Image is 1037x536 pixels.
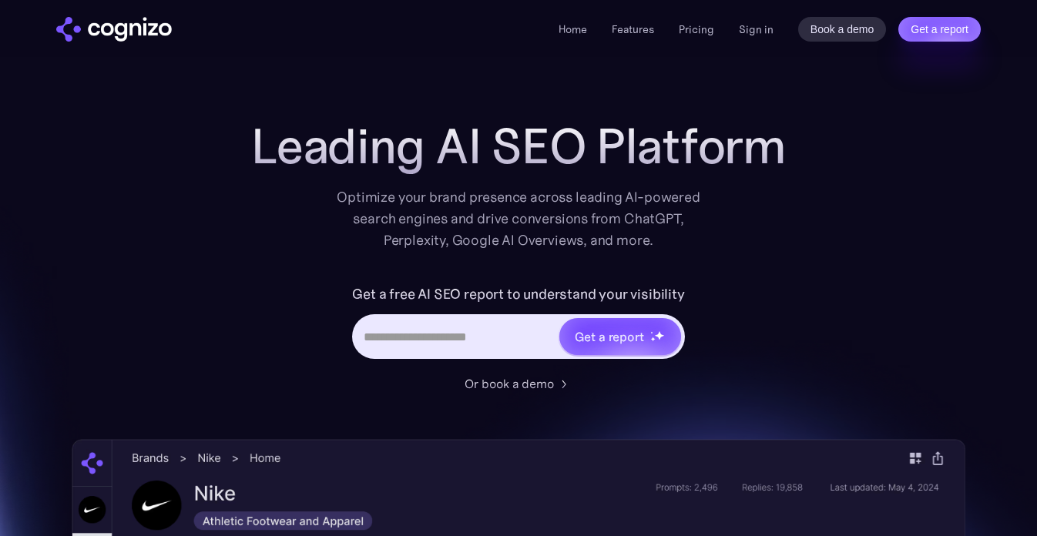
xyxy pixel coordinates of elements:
form: Hero URL Input Form [352,282,684,367]
div: Optimize your brand presence across leading AI-powered search engines and drive conversions from ... [329,186,708,251]
a: Book a demo [798,17,887,42]
a: Features [612,22,654,36]
a: home [56,17,172,42]
a: Get a reportstarstarstar [558,317,683,357]
a: Sign in [739,20,774,39]
h1: Leading AI SEO Platform [251,119,786,174]
img: star [650,331,653,333]
label: Get a free AI SEO report to understand your visibility [352,282,684,307]
img: cognizo logo [56,17,172,42]
a: Get a report [898,17,981,42]
img: star [650,337,656,342]
a: Home [559,22,587,36]
a: Or book a demo [465,374,572,393]
div: Or book a demo [465,374,554,393]
img: star [654,330,664,340]
div: Get a report [575,327,644,346]
a: Pricing [679,22,714,36]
